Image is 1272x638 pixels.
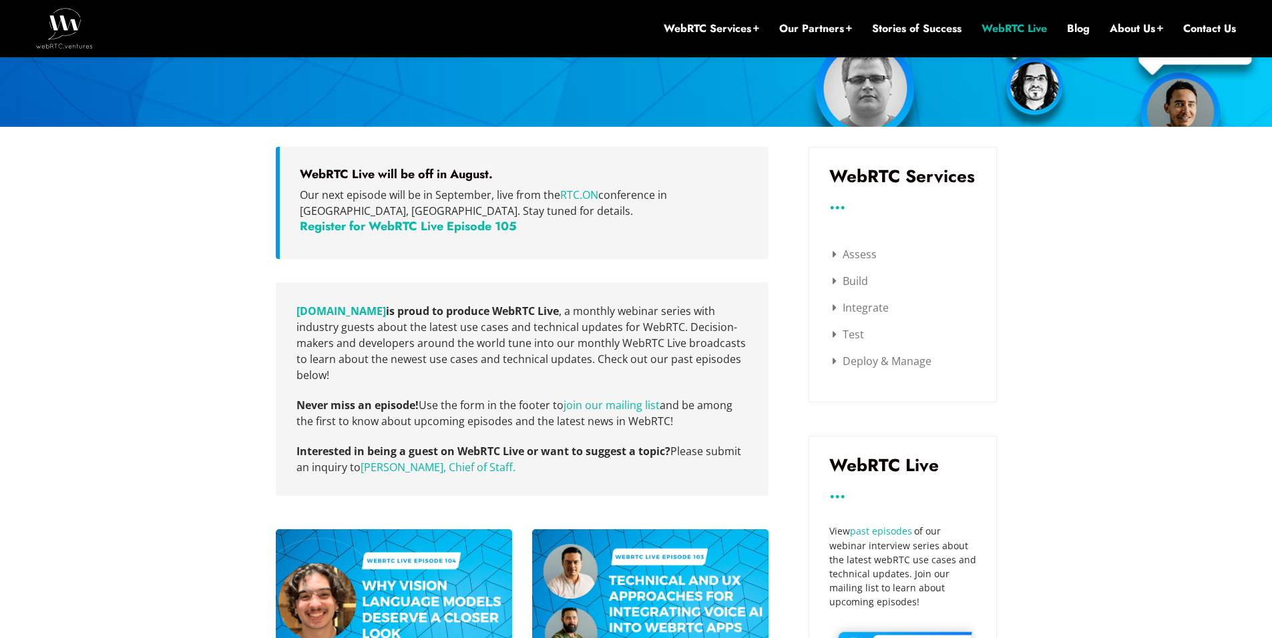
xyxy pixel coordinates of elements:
[296,444,670,458] strong: Interested in being a guest on WebRTC Live or want to suggest a topic?
[1067,21,1090,36] a: Blog
[296,398,419,412] strong: Never miss an episode!
[982,21,1047,36] a: WebRTC Live
[300,218,517,235] a: Register for WebRTC Live Episode 105
[833,274,868,288] a: Build
[833,327,864,342] a: Test
[833,354,931,368] a: Deploy & Manage
[296,304,559,318] strong: is proud to produce WebRTC Live
[833,247,877,262] a: Assess
[564,398,660,412] a: Join our mailing list (opens in a new tab)
[296,397,748,429] p: Use the form in the footer to and be among the first to know about upcoming episodes and the late...
[296,303,748,383] p: , a monthly webinar series with industry guests about the latest use cases and technical updates ...
[829,487,976,497] h3: ...
[779,21,852,36] a: Our Partners
[296,443,748,475] p: Please submit an inquiry to
[829,524,976,609] div: View of our webinar interview series about the latest webRTC use cases and technical updates. Joi...
[1110,21,1163,36] a: About Us
[850,525,912,537] a: past episodes
[300,167,749,182] h5: WebRTC Live will be off in August.
[300,187,749,219] p: Our next episode will be in September, live from the conference in [GEOGRAPHIC_DATA], [GEOGRAPHIC...
[829,168,976,185] h3: WebRTC Services
[36,8,93,48] img: WebRTC.ventures
[664,21,759,36] a: WebRTC Services
[833,300,889,315] a: Integrate
[872,21,962,36] a: Stories of Success
[829,198,976,208] h3: ...
[296,304,386,318] a: (opens in a new tab)
[560,188,598,202] a: RTC.ON
[361,460,515,474] a: [PERSON_NAME], Chief of Staff.
[1183,21,1236,36] a: Contact Us
[829,456,976,474] h3: WebRTC Live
